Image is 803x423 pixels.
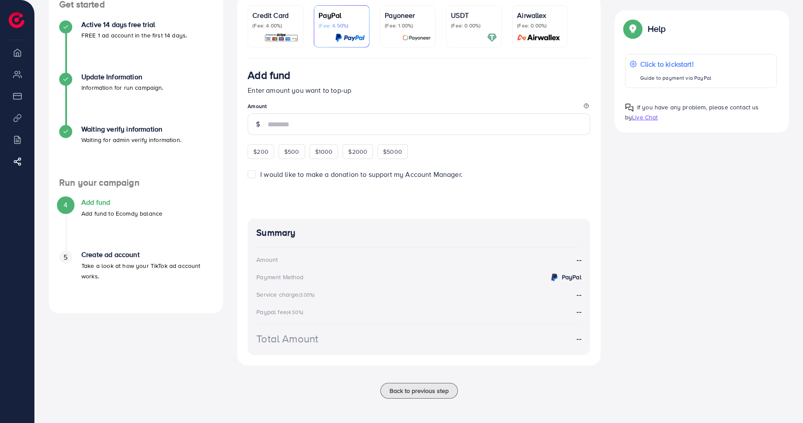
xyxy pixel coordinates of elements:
[9,12,24,28] img: logo
[287,309,303,316] small: (4.50%)
[348,147,367,156] span: $2000
[252,22,299,29] p: (Fee: 4.00%)
[319,10,365,20] p: PayPal
[625,103,759,122] span: If you have any problem, please contact us by
[64,252,67,262] span: 5
[49,177,223,188] h4: Run your campaign
[256,331,318,346] div: Total Amount
[49,198,223,250] li: Add fund
[256,290,317,299] div: Service charge
[256,227,581,238] h4: Summary
[299,291,315,298] small: (3.00%)
[487,33,497,43] img: card
[81,261,213,281] p: Take a look at how your TikTok ad account works.
[81,198,162,206] h4: Add fund
[248,102,590,113] legend: Amount
[49,73,223,125] li: Update Information
[385,22,431,29] p: (Fee: 1.00%)
[284,147,299,156] span: $500
[451,10,497,20] p: USDT
[81,125,181,133] h4: Waiting verify information
[81,135,181,145] p: Waiting for admin verify information.
[264,33,299,43] img: card
[577,307,581,316] strong: --
[81,30,187,41] p: FREE 1 ad account in the first 14 days.
[390,386,449,395] span: Back to previous step
[49,125,223,177] li: Waiting verify information
[256,308,306,316] div: Paypal fee
[335,33,365,43] img: card
[81,82,164,93] p: Information for run campaign.
[81,73,164,81] h4: Update Information
[248,85,590,95] p: Enter amount you want to top-up
[766,384,796,416] iframe: Chat
[260,169,463,179] span: I would like to make a donation to support my Account Manager.
[517,10,563,20] p: Airwallex
[81,20,187,29] h4: Active 14 days free trial
[562,273,581,281] strong: PayPal
[252,10,299,20] p: Credit Card
[451,22,497,29] p: (Fee: 0.00%)
[577,290,581,299] strong: --
[380,383,458,399] button: Back to previous step
[640,73,711,83] p: Guide to payment via PayPal
[577,334,581,344] strong: --
[81,250,213,259] h4: Create ad account
[625,103,634,112] img: Popup guide
[64,200,67,210] span: 4
[632,113,658,122] span: Live Chat
[514,33,563,43] img: card
[549,272,560,283] img: credit
[319,22,365,29] p: (Fee: 4.50%)
[577,255,581,265] strong: --
[383,147,402,156] span: $5000
[385,10,431,20] p: Payoneer
[81,208,162,219] p: Add fund to Ecomdy balance
[256,255,278,264] div: Amount
[248,69,290,81] h3: Add fund
[640,59,711,69] p: Click to kickstart!
[625,21,641,37] img: Popup guide
[517,22,563,29] p: (Fee: 0.00%)
[49,250,223,303] li: Create ad account
[256,273,303,281] div: Payment Method
[315,147,333,156] span: $1000
[253,147,269,156] span: $200
[49,20,223,73] li: Active 14 days free trial
[402,33,431,43] img: card
[648,24,666,34] p: Help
